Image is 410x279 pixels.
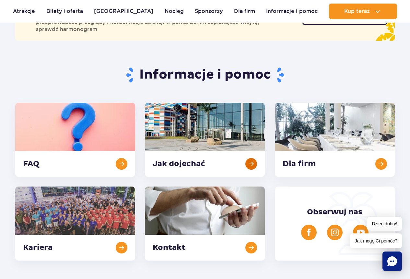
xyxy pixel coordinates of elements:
span: Obserwuj nas [307,207,362,217]
span: Kup teraz [344,8,370,14]
span: Dzień dobry! [367,217,402,231]
a: Sponsorzy [195,4,223,19]
img: Instagram [331,229,339,236]
div: Chat [382,252,402,271]
span: Jak mogę Ci pomóc? [350,233,402,248]
a: Nocleg [165,4,184,19]
a: Atrakcje [13,4,35,19]
a: [GEOGRAPHIC_DATA] [94,4,153,19]
h1: Informacje i pomoc [15,67,395,83]
img: Facebook [305,229,313,236]
a: Informacje i pomoc [266,4,318,19]
a: Bilety i oferta [46,4,83,19]
button: Kup teraz [329,4,397,19]
a: Dla firm [234,4,255,19]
